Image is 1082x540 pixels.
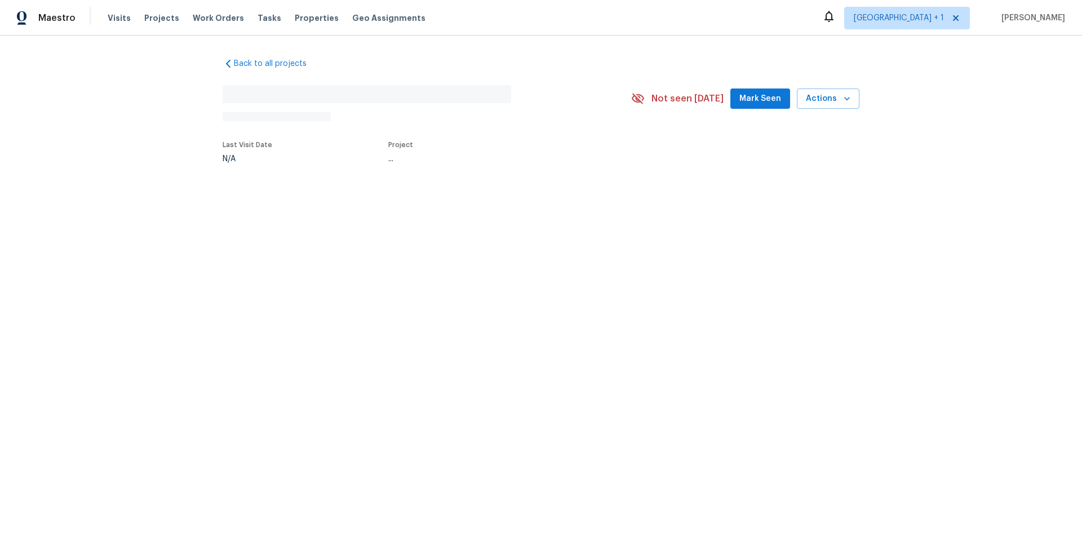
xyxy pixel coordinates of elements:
span: Last Visit Date [223,141,272,148]
span: Visits [108,12,131,24]
div: N/A [223,155,272,163]
span: [PERSON_NAME] [997,12,1065,24]
span: Maestro [38,12,76,24]
a: Back to all projects [223,58,331,69]
span: Tasks [258,14,281,22]
span: Mark Seen [739,92,781,106]
span: Projects [144,12,179,24]
button: Actions [797,88,859,109]
span: Project [388,141,413,148]
div: ... [388,155,605,163]
span: Geo Assignments [352,12,425,24]
span: Work Orders [193,12,244,24]
span: Properties [295,12,339,24]
button: Mark Seen [730,88,790,109]
span: Actions [806,92,850,106]
span: Not seen [DATE] [651,93,724,104]
span: [GEOGRAPHIC_DATA] + 1 [854,12,944,24]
